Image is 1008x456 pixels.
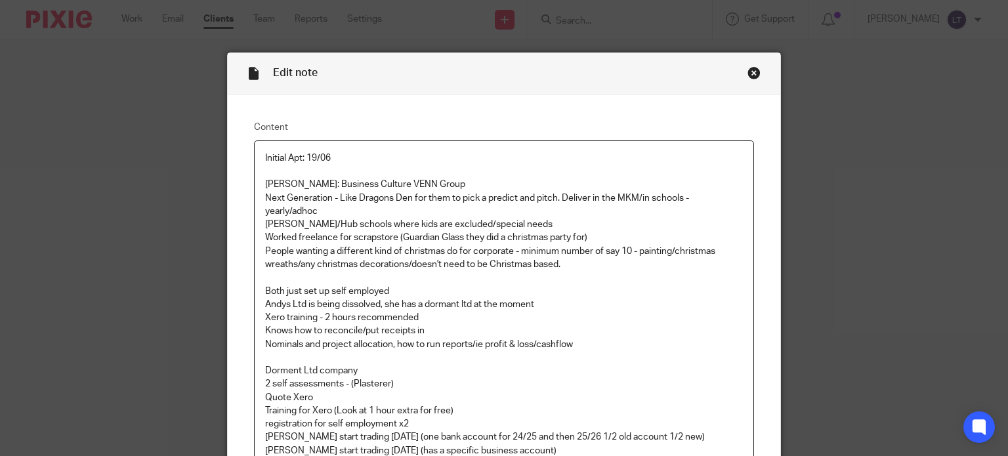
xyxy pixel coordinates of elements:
[747,66,761,79] div: Close this dialog window
[265,311,744,324] p: Xero training - 2 hours recommended
[265,377,744,390] p: 2 self assessments - (Plasterer)
[265,338,744,351] p: Nominals and project allocation, how to run reports/ie profit & loss/cashflow
[265,218,744,231] p: [PERSON_NAME]/Hub schools where kids are excluded/special needs
[254,121,755,134] label: Content
[265,231,744,244] p: Worked freelance for scrapstore (Guardian Glass they did a christmas party for)
[273,68,318,78] span: Edit note
[265,417,744,430] p: registration for self employment x2
[265,364,744,377] p: Dorment Ltd company
[265,152,744,165] p: Initial Apt: 19/06
[265,192,744,218] p: Next Generation - Like Dragons Den for them to pick a predict and pitch. Deliver in the MKM/in sc...
[265,285,744,298] p: Both just set up self employed
[265,430,744,444] p: [PERSON_NAME] start trading [DATE] (one bank account for 24/25 and then 25/26 1/2 old account 1/2...
[265,298,744,311] p: Andys Ltd is being dissolved, she has a dormant ltd at the moment
[265,391,744,404] p: Quote Xero
[265,404,744,417] p: Training for Xero (Look at 1 hour extra for free)
[265,245,744,272] p: People wanting a different kind of christmas do for corporate - minimum number of say 10 - painti...
[265,324,744,337] p: Knows how to reconcile/put receipts in
[265,178,744,191] p: [PERSON_NAME]: Business Culture VENN Group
